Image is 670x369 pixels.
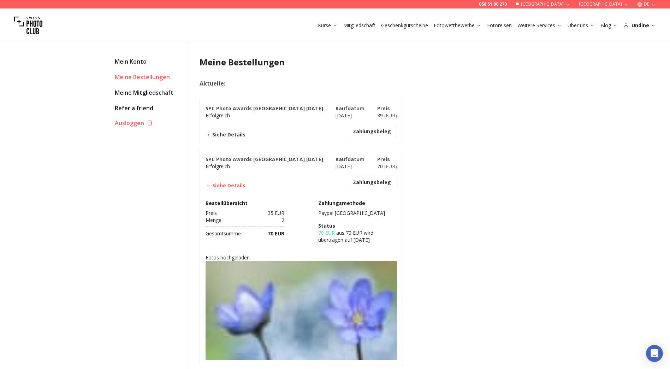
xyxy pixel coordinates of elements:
[515,20,565,30] button: Weitere Services
[206,112,230,119] span: Erfolgreich
[381,22,428,29] a: Geschenkgutscheine
[434,22,481,29] a: Fotowettbewerbe
[343,22,375,29] a: Mitgliedschaft
[377,156,390,163] span: Preis
[206,254,397,261] h4: Fotos hochgeladen
[600,22,618,29] a: Blog
[318,22,338,29] a: Kurse
[281,217,284,223] span: 2
[377,105,390,112] span: Preis
[200,79,471,88] h2: Aktuelle :
[206,156,323,163] span: SPC Photo Awards [GEOGRAPHIC_DATA] [DATE]
[318,210,385,216] span: P aypal [GEOGRAPHIC_DATA]
[206,182,245,189] button: Siehe Details
[336,112,352,119] span: [DATE]
[431,20,484,30] button: Fotowettbewerbe
[115,119,182,127] button: Ausloggen
[377,112,397,119] span: 39
[200,57,471,68] h1: Meine Bestellungen
[206,200,284,207] div: Bestellübersicht
[353,128,391,135] button: Zahlungsbeleg
[318,200,397,207] div: Zahlungsmethode
[336,156,364,163] span: Kaufdatum
[377,163,397,170] span: 70
[484,20,515,30] button: Fotoreisen
[206,230,241,237] span: Gesamtsumme
[565,20,598,30] button: Über uns
[315,20,340,30] button: Kurse
[318,229,335,236] span: 70 EUR
[479,1,507,7] a: 058 51 00 270
[598,20,621,30] button: Blog
[336,163,352,170] span: [DATE]
[206,131,245,138] button: Siehe Details
[378,20,431,30] button: Geschenkgutscheine
[517,22,562,29] a: Weitere Services
[206,105,323,112] span: SPC Photo Awards [GEOGRAPHIC_DATA] [DATE]
[268,230,284,237] b: 70 EUR
[340,20,378,30] button: Mitgliedschaft
[623,22,656,29] div: Undine
[206,217,221,223] span: Menge
[384,112,397,119] span: ( EUR )
[353,179,391,186] button: Zahlungsbeleg
[487,22,512,29] a: Fotoreisen
[568,22,595,29] a: Über uns
[206,163,230,170] span: Erfolgreich
[646,345,663,362] div: Open Intercom Messenger
[206,210,217,216] span: Preis
[384,163,397,170] span: ( EUR )
[336,105,364,112] span: Kaufdatum
[318,222,335,229] span: Status
[268,210,284,216] span: 35 EUR
[14,11,42,40] img: Swiss photo club
[115,72,182,82] div: Meine Bestellungen
[115,88,182,98] a: Meine Mitgliedschaft
[115,57,182,66] a: Mein Konto
[318,229,373,243] span: aus 70 EUR wird übertragen auf [DATE]
[115,103,182,113] a: Refer a friend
